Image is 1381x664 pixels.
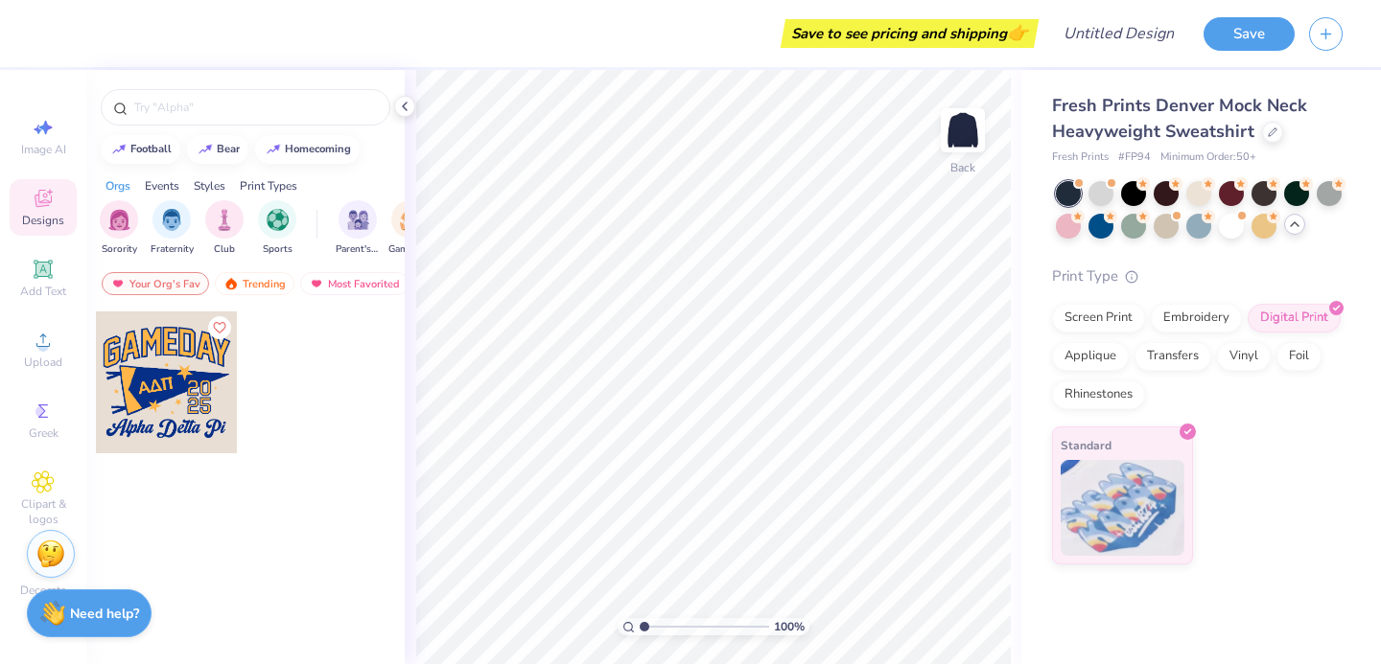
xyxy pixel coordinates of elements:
[1061,460,1184,556] img: Standard
[1160,149,1256,166] span: Minimum Order: 50 +
[1052,149,1109,166] span: Fresh Prints
[1007,21,1028,44] span: 👉
[1052,380,1145,409] div: Rhinestones
[100,200,138,257] button: filter button
[309,277,324,290] img: most_fav.gif
[1135,342,1211,371] div: Transfers
[263,242,293,257] span: Sports
[22,213,64,228] span: Designs
[108,209,130,231] img: Sorority Image
[20,284,66,299] span: Add Text
[161,209,182,231] img: Fraternity Image
[130,144,172,154] div: football
[111,144,127,155] img: trend_line.gif
[214,209,235,231] img: Club Image
[187,135,248,164] button: bear
[285,144,351,154] div: homecoming
[1151,304,1242,332] div: Embroidery
[944,111,982,149] img: Back
[198,144,213,155] img: trend_line.gif
[102,272,209,295] div: Your Org's Fav
[101,135,180,164] button: football
[950,159,975,176] div: Back
[336,242,380,257] span: Parent's Weekend
[258,200,296,257] div: filter for Sports
[21,142,66,157] span: Image AI
[400,209,422,231] img: Game Day Image
[151,200,194,257] button: filter button
[388,242,433,257] span: Game Day
[70,605,139,623] strong: Need help?
[388,200,433,257] div: filter for Game Day
[267,209,289,231] img: Sports Image
[194,177,225,195] div: Styles
[208,316,231,339] button: Like
[1052,304,1145,332] div: Screen Print
[214,242,235,257] span: Club
[205,200,244,257] button: filter button
[255,135,360,164] button: homecoming
[785,19,1034,48] div: Save to see pricing and shipping
[1061,435,1112,455] span: Standard
[205,200,244,257] div: filter for Club
[1052,342,1129,371] div: Applique
[1204,17,1295,51] button: Save
[336,200,380,257] button: filter button
[217,144,240,154] div: bear
[132,98,378,117] input: Try "Alpha"
[388,200,433,257] button: filter button
[145,177,179,195] div: Events
[774,618,805,635] span: 100 %
[110,277,126,290] img: most_fav.gif
[29,425,59,441] span: Greek
[223,277,239,290] img: trending.gif
[1248,304,1341,332] div: Digital Print
[100,200,138,257] div: filter for Sorority
[1217,342,1271,371] div: Vinyl
[20,583,66,598] span: Decorate
[215,272,294,295] div: Trending
[102,242,137,257] span: Sorority
[300,272,409,295] div: Most Favorited
[347,209,369,231] img: Parent's Weekend Image
[1118,149,1151,166] span: # FP94
[10,496,77,527] span: Clipart & logos
[105,177,130,195] div: Orgs
[151,242,194,257] span: Fraternity
[240,177,297,195] div: Print Types
[266,144,281,155] img: trend_line.gif
[1048,14,1189,53] input: Untitled Design
[1052,265,1343,287] div: Print Type
[1276,342,1322,371] div: Foil
[336,200,380,257] div: filter for Parent's Weekend
[24,355,62,370] span: Upload
[258,200,296,257] button: filter button
[1052,94,1307,143] span: Fresh Prints Denver Mock Neck Heavyweight Sweatshirt
[151,200,194,257] div: filter for Fraternity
